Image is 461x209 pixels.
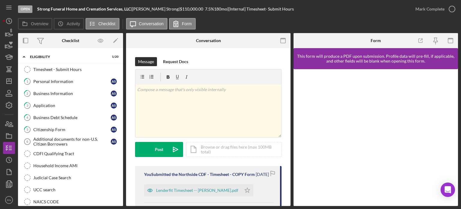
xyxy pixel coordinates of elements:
div: Open [18,5,32,13]
a: 6Additional documents for non-U.S. Citizen BorrowersAS [21,136,120,148]
button: Conversation [126,18,168,29]
button: Request Docs [160,57,191,66]
button: Mark Complete [409,3,458,15]
button: Checklist [86,18,119,29]
label: Activity [67,21,80,26]
tspan: 1 [26,79,28,83]
div: A S [111,115,117,121]
div: [PERSON_NAME] Strong | [132,7,180,11]
div: A S [111,91,117,97]
div: A S [111,139,117,145]
button: Form [169,18,196,29]
div: Household Income AMI [33,163,120,168]
div: Form [371,38,381,43]
div: Eligibility [30,55,104,59]
div: Mark Complete [415,3,444,15]
div: Business Information [33,91,111,96]
a: Household Income AMI [21,160,120,172]
div: A S [111,103,117,109]
tspan: 3 [26,103,28,107]
button: Lenderfit Timesheet -- [PERSON_NAME].pdf [144,184,253,196]
a: 3ApplicationAS [21,100,120,112]
div: A S [111,127,117,133]
div: Additional documents for non-U.S. Citizen Borrowers [33,137,111,146]
div: Business Debt Schedule [33,115,111,120]
div: 7.5 % [205,7,214,11]
a: 1Personal InformationAS [21,75,120,88]
b: Strong Funeral Home and Cremation Services, LLC [37,6,131,11]
div: Timesheet - Submit Hours [33,67,120,72]
div: Application [33,103,111,108]
time: 2025-06-20 11:42 [256,172,269,177]
a: CDFI Qualifying Tract [21,148,120,160]
a: 5Citizenship FormAS [21,124,120,136]
button: RN [3,194,15,206]
button: Activity [54,18,84,29]
label: Form [182,21,192,26]
div: Request Docs [163,57,188,66]
a: Judicial Case Search [21,172,120,184]
a: 2Business InformationAS [21,88,120,100]
div: NAICS CODE [33,199,120,204]
label: Checklist [98,21,116,26]
div: UCC search [33,187,120,192]
tspan: 2 [26,91,28,95]
div: CDFI Qualifying Tract [33,151,120,156]
a: NAICS CODE [21,196,120,208]
tspan: 5 [26,128,28,131]
div: A S [111,78,117,85]
button: Overview [18,18,52,29]
tspan: 6 [26,140,28,143]
div: Message [138,57,154,66]
div: Judicial Case Search [33,175,120,180]
iframe: Lenderfit form [300,75,453,200]
button: Message [135,57,157,66]
div: This form will produce a PDF upon submission. Profile data will pre-fill, if applicable, and othe... [297,54,455,63]
div: You Submitted the Northside CDF - Timesheet - COPY Form [144,172,255,177]
div: Checklist [62,38,79,43]
div: 180 mo [214,7,227,11]
div: $110,000.00 [180,7,205,11]
div: | [37,7,132,11]
div: | [Internal] Timesheet- Submit Hours [227,7,294,11]
div: Citizenship Form [33,127,111,132]
text: RN [7,198,11,202]
tspan: 4 [26,115,29,119]
div: Lenderfit Timesheet -- [PERSON_NAME].pdf [156,188,238,193]
button: Post [135,142,183,157]
a: 4Business Debt ScheduleAS [21,112,120,124]
div: Conversation [196,38,221,43]
a: Timesheet - Submit Hours [21,63,120,75]
div: Post [155,142,163,157]
a: UCC search [21,184,120,196]
div: 1 / 20 [108,55,119,59]
div: Personal Information [33,79,111,84]
label: Conversation [139,21,164,26]
div: Open Intercom Messenger [441,183,455,197]
label: Overview [31,21,48,26]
